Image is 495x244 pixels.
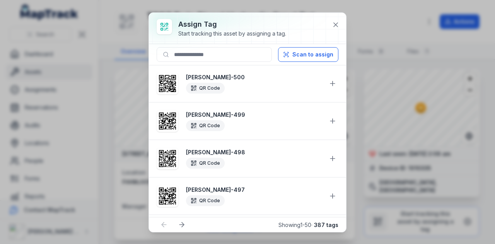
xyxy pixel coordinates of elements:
[178,19,286,30] h3: Assign tag
[186,158,225,169] div: QR Code
[278,222,338,228] span: Showing 1 - 50 ·
[186,120,225,131] div: QR Code
[178,30,286,38] div: Start tracking this asset by assigning a tag.
[186,83,225,94] div: QR Code
[186,73,322,81] strong: [PERSON_NAME]-500
[314,222,338,228] strong: 387 tags
[186,186,322,194] strong: [PERSON_NAME]-497
[186,148,322,156] strong: [PERSON_NAME]-498
[186,195,225,206] div: QR Code
[186,111,322,119] strong: [PERSON_NAME]-499
[278,47,338,62] button: Scan to assign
